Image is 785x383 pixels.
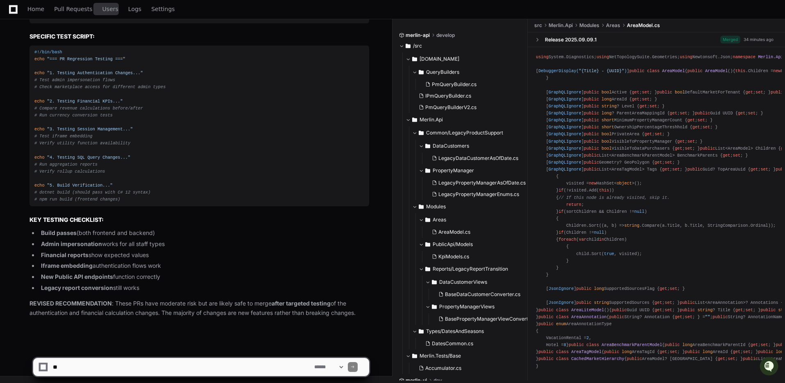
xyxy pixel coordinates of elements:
div: 34 minutes ago [744,36,774,43]
span: Pylon [82,128,99,135]
span: using [536,55,549,59]
svg: Directory [419,67,424,77]
span: get [692,125,700,130]
iframe: Open customer support [759,356,781,378]
strong: after targeted testing [272,300,331,307]
strong: Iframe embedding [41,262,93,269]
span: set [687,139,695,144]
span: # Run currency conversion tests [34,113,113,118]
strong: REVISED RECOMMENDATION [29,300,112,307]
button: Merlin.Api [406,113,528,126]
span: LegacyPropertyManagerEnums.cs [438,191,519,198]
svg: Directory [425,264,430,274]
span: develop [436,32,455,39]
span: set [672,167,680,172]
button: LegacyDataCustomerAsOfDate.cs [429,153,530,164]
span: set [703,125,710,130]
span: bool [601,90,612,95]
span: Reports/LegacyReportTransition [433,266,508,272]
span: string [594,300,609,305]
span: if [558,209,563,214]
span: set [685,146,692,151]
span: echo [34,155,45,160]
span: public [538,315,554,319]
span: // If this node is already visited, skip it. [558,195,669,200]
svg: Directory [412,54,417,64]
span: get [675,315,682,319]
span: "4. Testing SQL Query Changes..." [47,155,130,160]
span: [DATE] [73,110,89,116]
span: 2 [586,335,589,340]
span: long [594,286,604,291]
span: foreach [558,237,576,242]
span: PublicApi/Models [433,241,473,248]
span: public [584,97,599,102]
span: [DOMAIN_NAME] [420,56,459,62]
span: "3. Testing Session Management..." [47,127,133,132]
span: get [644,132,652,137]
span: long [601,97,612,102]
span: public [576,286,592,291]
span: true [604,251,614,256]
span: Merlin.Api [420,116,443,123]
svg: Directory [419,202,424,212]
span: # Verify utility function availability [34,141,130,146]
span: get [723,153,730,158]
span: set [642,90,649,95]
span: DataCustomers [433,143,469,149]
span: Users [102,7,118,11]
span: PropertyManagerViews [439,303,495,310]
span: public [538,321,554,326]
span: return [566,202,581,207]
span: AreaModel.cs [627,22,660,29]
span: AreaAnnotation [571,315,606,319]
span: set [665,307,672,312]
span: set [756,90,763,95]
span: using [597,55,609,59]
li: works for all staff types [39,239,369,249]
span: public [665,342,680,347]
span: AreaModel.cs [438,229,470,235]
span: GraphQLIgnore [549,139,581,144]
span: bool [601,132,612,137]
span: get [735,307,743,312]
span: # npm run build (frontend changes) [34,197,120,202]
div: Start new chat [37,61,134,69]
span: long [601,111,612,116]
span: in [599,237,604,242]
span: bool [601,146,612,151]
span: GraphQLIgnore [549,104,581,109]
span: if [558,188,563,193]
span: # Check marketplace access for different admin types [34,84,166,89]
button: /src [399,39,522,52]
span: set [745,307,753,312]
img: 1756235613930-3d25f9e4-fa56-45dd-b3ad-e072dfbd1548 [8,61,23,76]
span: get [675,146,682,151]
span: set [680,111,687,116]
span: public [584,139,599,144]
span: set [642,97,649,102]
span: echo [34,57,45,62]
button: BaseDataCustomerConverter.cs [435,289,539,300]
span: null [594,230,604,235]
button: PropertyManager [419,164,535,177]
span: Home [27,7,44,11]
span: public [680,307,695,312]
span: long [682,342,692,347]
span: AreaModel [662,68,685,73]
span: BasePropertyManagerViewConverter.cs [445,316,539,322]
span: Pull Requests [54,7,92,11]
button: Common/LegacyProductSupport [412,126,535,139]
span: GraphQLIgnore [549,167,581,172]
button: [DOMAIN_NAME] [406,52,528,66]
span: bool [675,90,685,95]
li: function correctly [39,272,369,282]
svg: Directory [432,277,437,287]
span: get [632,97,639,102]
span: get [751,167,758,172]
span: set [655,132,662,137]
img: 1756235613930-3d25f9e4-fa56-45dd-b3ad-e072dfbd1548 [16,110,23,117]
span: # Verify rollup calculations [34,169,105,174]
strong: Build passes [41,229,77,236]
span: public [687,167,703,172]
